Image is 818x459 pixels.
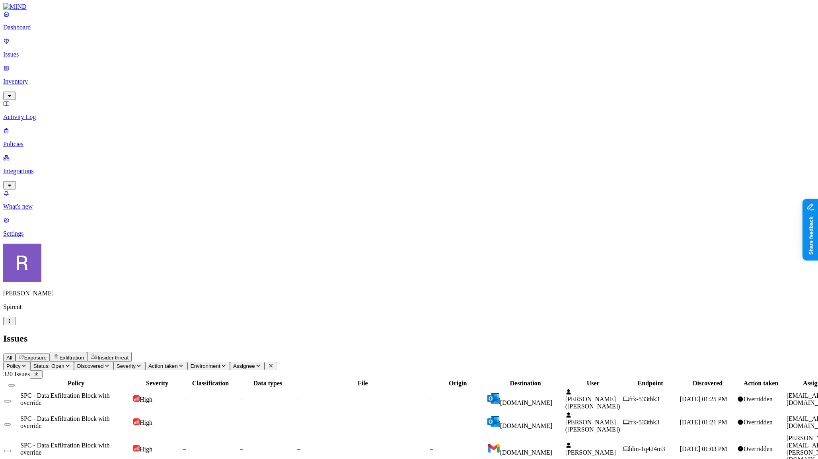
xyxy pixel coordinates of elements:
div: User [565,380,621,387]
span: SPC - Data Exfiltration Block with override [20,415,109,429]
span: Severity [117,363,136,369]
p: Dashboard [3,24,815,31]
div: Classification [183,380,238,387]
span: – [430,445,433,452]
img: outlook.live.com favicon [487,392,500,405]
span: Insider threat [97,355,129,361]
p: Policies [3,141,815,148]
span: – [240,396,243,402]
button: Select row [4,400,11,402]
span: – [183,419,186,426]
span: [DOMAIN_NAME] [500,399,553,406]
button: Select row [4,423,11,426]
div: Data types [240,380,296,387]
span: [DOMAIN_NAME] [500,449,553,456]
span: [PERSON_NAME] [565,449,616,456]
span: Overridden [744,396,773,402]
p: Inventory [3,78,815,85]
p: Settings [3,230,815,237]
span: – [183,445,186,452]
span: – [297,419,300,426]
span: – [430,419,433,426]
span: Exfiltration [59,355,84,361]
img: severity-high [133,445,140,451]
span: SPC - Data Exfiltration Block with override [20,442,109,456]
span: – [240,419,243,426]
span: High [140,419,152,426]
span: High [140,396,152,403]
span: All [6,355,12,361]
span: High [140,446,152,453]
div: Destination [487,380,564,387]
p: Activity Log [3,113,815,121]
span: Environment [191,363,220,369]
img: severity-high [133,418,140,425]
h2: Issues [3,333,815,344]
span: 320 Issues [3,371,30,377]
span: – [297,396,300,402]
span: frk-533tbk3 [629,396,659,402]
span: – [183,396,186,402]
span: Status: Open [33,363,64,369]
button: Select all [8,384,15,387]
img: severity-high [133,395,140,402]
div: Policy [20,380,132,387]
span: SPC - Data Exfiltration Block with override [20,392,109,406]
div: Discovered [680,380,736,387]
div: File [297,380,428,387]
img: MIND [3,3,27,10]
span: [DATE] 01:03 PM [680,445,727,452]
img: outlook.live.com favicon [487,415,500,428]
p: What's new [3,203,815,210]
span: [DOMAIN_NAME] [500,422,553,429]
div: Origin [430,380,486,387]
span: Overridden [744,445,773,452]
span: Assignee [233,363,255,369]
p: [PERSON_NAME] [3,290,815,297]
span: Discovered [77,363,104,369]
p: Issues [3,51,815,58]
span: [DATE] 01:21 PM [680,419,727,426]
span: hlm-1q424m3 [629,445,665,452]
span: Action taken [148,363,177,369]
p: Spirent [3,303,815,311]
img: mail.google.com favicon [487,442,500,455]
span: [PERSON_NAME] ([PERSON_NAME]) [565,419,620,433]
span: Exposure [24,355,47,361]
span: – [240,445,243,452]
span: Overridden [744,419,773,426]
span: – [297,445,300,452]
p: Integrations [3,168,815,175]
span: frk-533tbk3 [629,419,659,426]
span: Policy [6,363,21,369]
div: Endpoint [623,380,678,387]
span: [DATE] 01:25 PM [680,396,727,402]
button: Select row [4,450,11,452]
span: – [430,396,433,402]
img: Rich Thompson [3,244,41,282]
div: Severity [133,380,181,387]
span: [PERSON_NAME] ([PERSON_NAME]) [565,396,620,410]
div: Action taken [737,380,785,387]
